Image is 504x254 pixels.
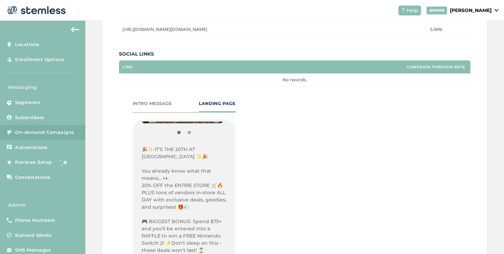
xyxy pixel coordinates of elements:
[142,182,227,211] p: 20% OFF the ENTIRE STORE 🛒🔥 PLUS tons of vendors in-store ALL DAY with exclusive deals, goodies, ...
[15,247,51,254] span: SMS Messages
[122,26,207,32] span: [URL][DOMAIN_NAME][DOMAIN_NAME]
[174,127,184,138] button: Item 0
[15,41,39,48] span: Locations
[401,8,405,12] img: icon-help-white-03924b79.svg
[15,144,48,151] span: Automations
[15,114,44,121] span: Subscribers
[450,7,492,14] p: [PERSON_NAME]
[407,65,465,69] label: Campaign Through Rate
[5,3,66,17] img: logo-dark-0685b13c.svg
[57,155,71,169] img: glitter-stars-b7820f95.gif
[142,146,227,160] p: 🎉✨ IT'S THE 20TH AT [GEOGRAPHIC_DATA] ✨🎉
[15,99,40,106] span: Segments
[119,50,470,58] label: Social Links
[494,9,499,12] img: icon_down-arrow-small-66adaf34.svg
[15,159,52,166] span: Reviews Setup
[15,217,55,224] span: Phone Numbers
[122,26,398,32] label: https://www.tiktok.com/@cana.harbor
[71,27,79,32] img: icon-arrow-back-accent-c549486e.svg
[142,168,227,182] p: You already know what that means... 👀
[199,100,236,107] div: LANDING PAGE
[15,174,50,181] span: Conversations
[142,218,227,254] p: 🎮 BIGGEST BONUS: Spend $75+ and you'll be entered into a RAFFLE to win a FREE Nintendo Switch 2! ...
[15,56,64,63] span: Enrollment Options
[15,232,51,239] span: Banned Words
[184,127,194,138] button: Item 1
[430,26,442,32] span: 0.00%
[122,65,133,69] label: Link
[407,7,418,14] span: Help
[283,77,307,83] span: No records.
[470,221,504,254] iframe: Chat Widget
[133,100,172,107] div: INTRO MESSAGE
[405,26,467,32] label: 0.00%
[427,7,447,14] div: ADMIN
[15,129,74,136] span: On-demand Campaigns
